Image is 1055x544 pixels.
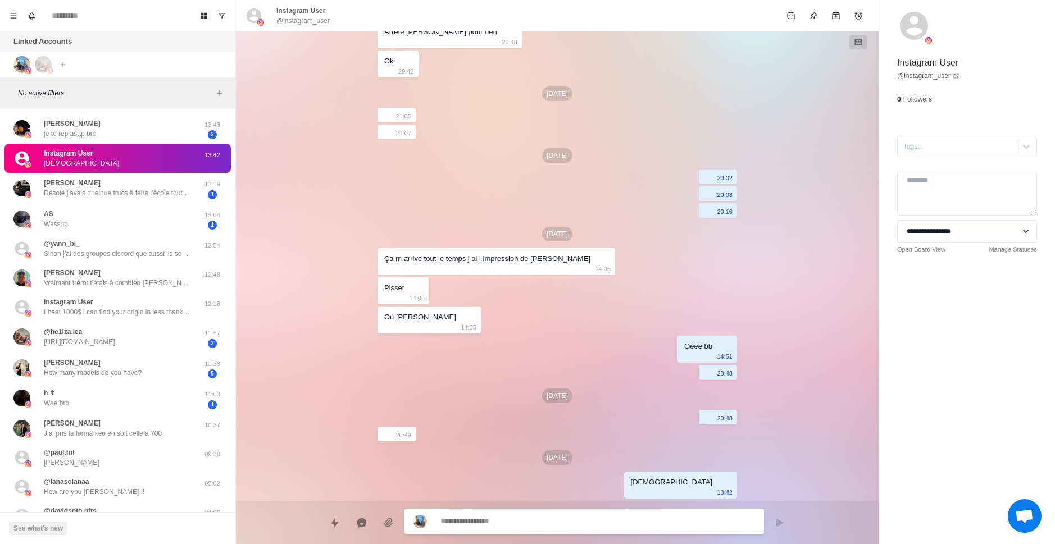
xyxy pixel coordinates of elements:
p: I beat 1000$ i can find your origin in less thank 10mn [44,307,190,317]
div: Ouvrir le chat [1008,499,1042,533]
p: 12:54 [198,241,226,250]
p: 20:48 [502,36,517,48]
span: 5 [208,369,217,378]
p: @he1iza.lea [44,327,82,337]
p: 14:05 [410,292,425,304]
p: 05:02 [198,479,226,488]
p: 11:03 [198,390,226,399]
p: [PERSON_NAME] [44,178,101,188]
p: [DATE] [542,388,572,403]
p: 13:04 [198,211,226,220]
img: picture [13,211,30,227]
div: Ou [PERSON_NAME] [384,311,456,323]
img: picture [25,340,31,346]
a: @instagram_user [897,71,959,81]
div: Ça m arrive tout le temps j ai l impression de [PERSON_NAME] [384,253,590,265]
p: [DATE] [542,86,572,101]
span: 2 [208,339,217,348]
p: [DEMOGRAPHIC_DATA] [44,158,119,168]
button: Show unread conversations [213,7,231,25]
div: Oeee bb [684,340,712,353]
p: Followers [903,94,932,104]
p: [PERSON_NAME] [44,418,101,428]
img: picture [25,490,31,496]
p: 20:16 [717,205,733,218]
p: 20:03 [717,189,733,201]
p: 11:57 [198,328,226,338]
p: Wee bro [44,398,69,408]
p: J’ai pris la forma keo en soit celle à 700 [44,428,162,438]
p: Instagram User [276,6,325,16]
img: picture [25,371,31,377]
button: Add filters [213,86,226,100]
img: picture [13,120,30,137]
span: 1 [208,190,217,199]
p: 13:42 [717,486,733,499]
p: [PERSON_NAME] [44,358,101,368]
p: [PERSON_NAME] [44,458,99,468]
p: 21:05 [395,110,411,122]
img: picture [13,269,30,286]
img: picture [25,222,31,228]
img: picture [13,359,30,376]
img: picture [13,180,30,196]
span: 1 [208,400,217,409]
button: Add media [378,511,400,534]
p: Linked Accounts [13,36,72,47]
p: 21:07 [395,127,411,139]
p: How are you [PERSON_NAME] !! [44,487,144,497]
p: Sinon j’ai des groupes discord que aussi ils sont bien mais je suis pas propietaire après y’a bcp... [44,249,190,259]
button: Send message [768,511,791,534]
img: picture [25,252,31,258]
p: Vraimant frérot t’étais à combien [PERSON_NAME] [44,278,190,288]
button: Add account [56,58,70,71]
p: 12:48 [198,270,226,280]
img: picture [25,460,31,467]
a: Open Board View [897,245,945,254]
img: picture [25,131,31,138]
img: picture [25,310,31,317]
p: Instagram User [44,148,93,158]
button: Add reminder [847,4,870,27]
p: AS [44,209,53,219]
div: Pisser [384,282,404,294]
p: 20:48 [398,65,414,77]
p: [DATE] [542,148,572,163]
p: @instagram_user [276,16,330,26]
p: 10:37 [198,420,226,430]
button: Quick replies [324,511,346,534]
p: How many models do you have? [44,368,142,378]
p: @paul.fnf [44,447,75,458]
p: 14:05 [461,321,476,333]
img: picture [25,161,31,168]
p: [DATE] [542,450,572,465]
button: Menu [4,7,22,25]
button: Notifications [22,7,40,25]
p: 20:48 [717,412,733,424]
img: picture [35,56,52,73]
p: 13:43 [198,120,226,130]
img: picture [25,401,31,408]
div: Ok [384,55,394,67]
p: @yann_bl_ [44,239,80,249]
img: picture [13,420,30,437]
p: 20:02 [717,172,733,184]
p: Instagram User [44,297,93,307]
p: je te rep asap bro [44,129,96,139]
button: Reply with AI [351,511,373,534]
img: picture [413,515,427,528]
p: [URL][DOMAIN_NAME] [44,337,115,347]
p: 0 [897,94,901,104]
div: [DEMOGRAPHIC_DATA] [631,476,712,488]
p: 13:42 [198,150,226,160]
p: 14:05 [595,263,611,275]
span: 1 [208,221,217,230]
p: 20:49 [395,429,411,441]
img: picture [925,37,932,44]
p: Wassup [44,219,68,229]
p: @davidsoto.nfts [44,506,97,516]
button: Archive [825,4,847,27]
p: h ☦︎ [44,388,54,398]
div: Arrête [PERSON_NAME] pour rien [384,26,497,38]
p: @lanasolanaa [44,477,89,487]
